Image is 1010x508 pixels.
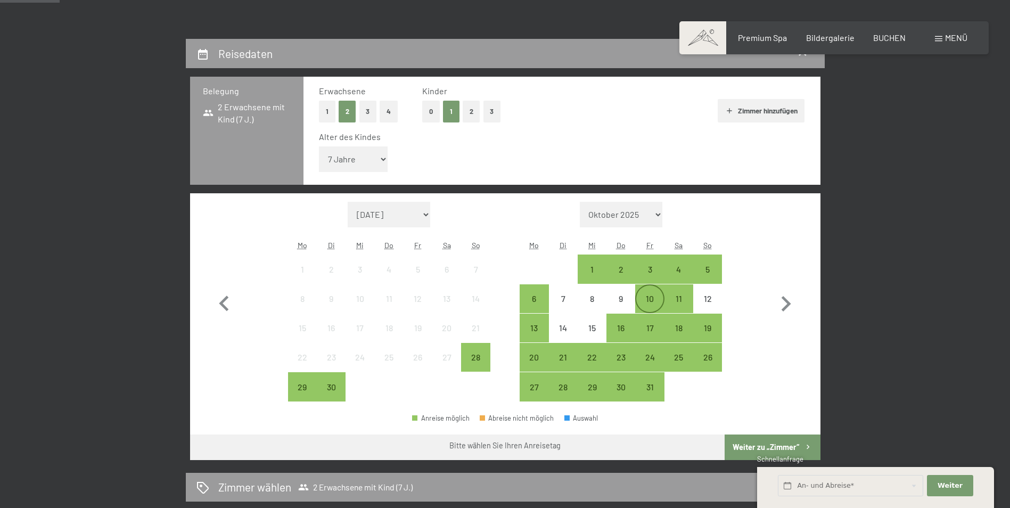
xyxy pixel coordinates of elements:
div: Anreise nicht möglich [346,255,374,283]
div: 26 [405,353,431,380]
div: 7 [462,265,489,292]
div: 29 [289,383,316,409]
div: Anreise möglich [693,255,722,283]
div: Sun Oct 26 2025 [693,343,722,372]
div: Tue Sep 30 2025 [317,372,346,401]
div: Tue Sep 16 2025 [317,314,346,342]
div: 14 [462,294,489,321]
div: 27 [433,353,460,380]
span: 2 Erwachsene mit Kind (7 J.) [203,101,291,125]
div: Anreise nicht möglich [404,255,432,283]
div: 12 [405,294,431,321]
button: 3 [359,101,377,122]
button: 3 [483,101,501,122]
div: Tue Oct 28 2025 [549,372,578,401]
div: Anreise möglich [520,343,548,372]
div: Mon Oct 27 2025 [520,372,548,401]
div: Fri Oct 03 2025 [635,255,664,283]
div: 23 [318,353,344,380]
div: Fri Sep 19 2025 [404,314,432,342]
div: Fri Oct 10 2025 [635,284,664,313]
div: Anreise nicht möglich [404,284,432,313]
div: Wed Oct 15 2025 [578,314,606,342]
div: 28 [462,353,489,380]
div: Mon Oct 13 2025 [520,314,548,342]
div: 25 [376,353,403,380]
div: Thu Oct 09 2025 [606,284,635,313]
div: Alter des Kindes [319,131,796,143]
div: Anreise nicht möglich [461,255,490,283]
span: Bildergalerie [806,32,855,43]
div: Sat Sep 06 2025 [432,255,461,283]
div: Fri Oct 24 2025 [635,343,664,372]
div: Anreise nicht möglich [317,343,346,372]
div: Anreise möglich [635,372,664,401]
div: Anreise nicht möglich [461,284,490,313]
div: Anreise nicht möglich [404,343,432,372]
button: 2 [463,101,480,122]
div: Anreise möglich [520,314,548,342]
a: BUCHEN [873,32,906,43]
h3: Belegung [203,85,291,97]
div: Anreise nicht möglich [346,284,374,313]
div: Sat Sep 27 2025 [432,343,461,372]
span: Erwachsene [319,86,366,96]
div: Anreise möglich [635,255,664,283]
div: 3 [347,265,373,292]
div: Anreise nicht möglich [288,314,317,342]
button: Weiter [927,475,973,497]
div: Fri Sep 12 2025 [404,284,432,313]
span: Premium Spa [738,32,787,43]
div: Auswahl [564,415,598,422]
div: Tue Sep 09 2025 [317,284,346,313]
div: 7 [550,294,577,321]
div: Tue Sep 23 2025 [317,343,346,372]
div: Anreise nicht möglich [461,314,490,342]
div: Wed Sep 10 2025 [346,284,374,313]
abbr: Freitag [646,241,653,250]
div: Sun Sep 07 2025 [461,255,490,283]
h2: Reisedaten [218,47,273,60]
div: 11 [376,294,403,321]
div: Mon Sep 15 2025 [288,314,317,342]
div: 20 [521,353,547,380]
div: Anreise möglich [606,255,635,283]
div: Anreise möglich [635,343,664,372]
div: Anreise nicht möglich [549,314,578,342]
div: 13 [433,294,460,321]
div: Tue Oct 07 2025 [549,284,578,313]
div: Wed Sep 03 2025 [346,255,374,283]
div: Fri Oct 31 2025 [635,372,664,401]
div: Mon Sep 22 2025 [288,343,317,372]
div: Anreise möglich [606,343,635,372]
div: Anreise möglich [317,372,346,401]
div: Anreise möglich [664,314,693,342]
abbr: Sonntag [703,241,712,250]
div: 28 [550,383,577,409]
div: Sat Oct 11 2025 [664,284,693,313]
div: Anreise möglich [288,372,317,401]
abbr: Montag [529,241,539,250]
div: Thu Oct 16 2025 [606,314,635,342]
div: 13 [521,324,547,350]
abbr: Mittwoch [356,241,364,250]
div: Anreise nicht möglich [375,314,404,342]
div: Anreise nicht möglich [578,314,606,342]
div: 30 [607,383,634,409]
div: Anreise nicht möglich [432,343,461,372]
abbr: Dienstag [560,241,566,250]
div: Anreise nicht möglich [432,314,461,342]
h2: Zimmer wählen [218,479,291,495]
div: Abreise nicht möglich [480,415,554,422]
div: Thu Sep 11 2025 [375,284,404,313]
div: Sun Oct 05 2025 [693,255,722,283]
div: 10 [636,294,663,321]
div: 1 [289,265,316,292]
div: Anreise möglich [606,314,635,342]
div: Anreise möglich [520,372,548,401]
span: 2 Erwachsene mit Kind (7 J.) [298,482,413,493]
div: 11 [666,294,692,321]
div: 30 [318,383,344,409]
div: 14 [550,324,577,350]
